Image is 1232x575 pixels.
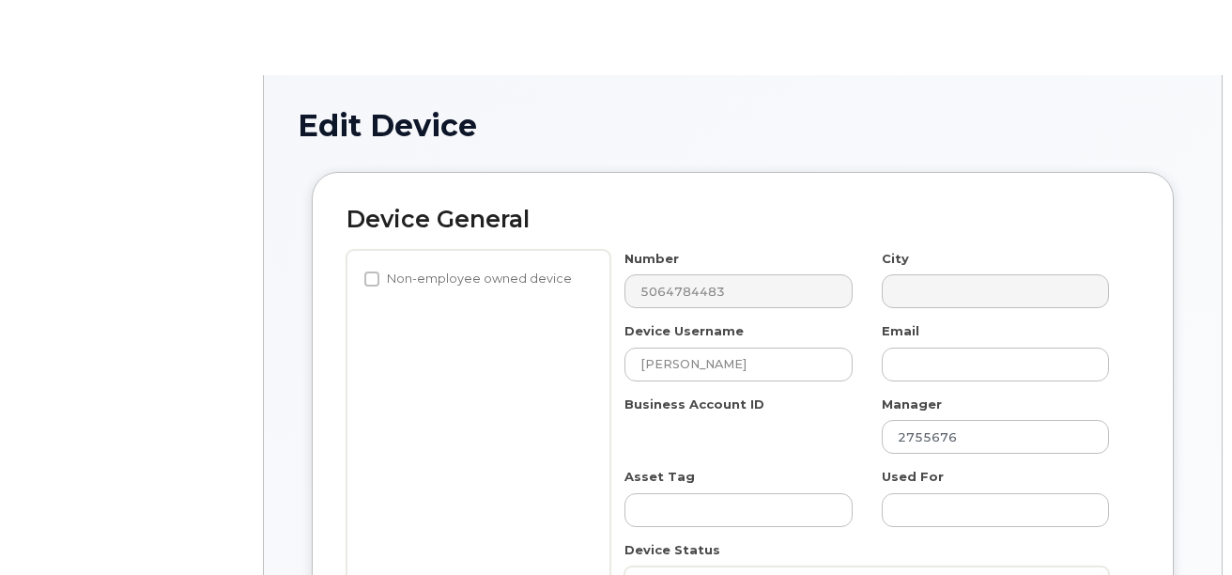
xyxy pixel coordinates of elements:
input: Non-employee owned device [364,272,379,287]
label: Number [624,250,679,268]
h2: Device General [346,207,1139,233]
label: Non-employee owned device [364,268,572,290]
label: Email [882,322,919,340]
label: Manager [882,396,942,413]
label: Business Account ID [624,396,764,413]
label: City [882,250,909,268]
label: Used For [882,468,944,486]
h1: Edit Device [298,109,1188,142]
label: Device Username [624,322,744,340]
input: Select manager [882,420,1109,454]
label: Device Status [624,541,720,559]
label: Asset Tag [624,468,695,486]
